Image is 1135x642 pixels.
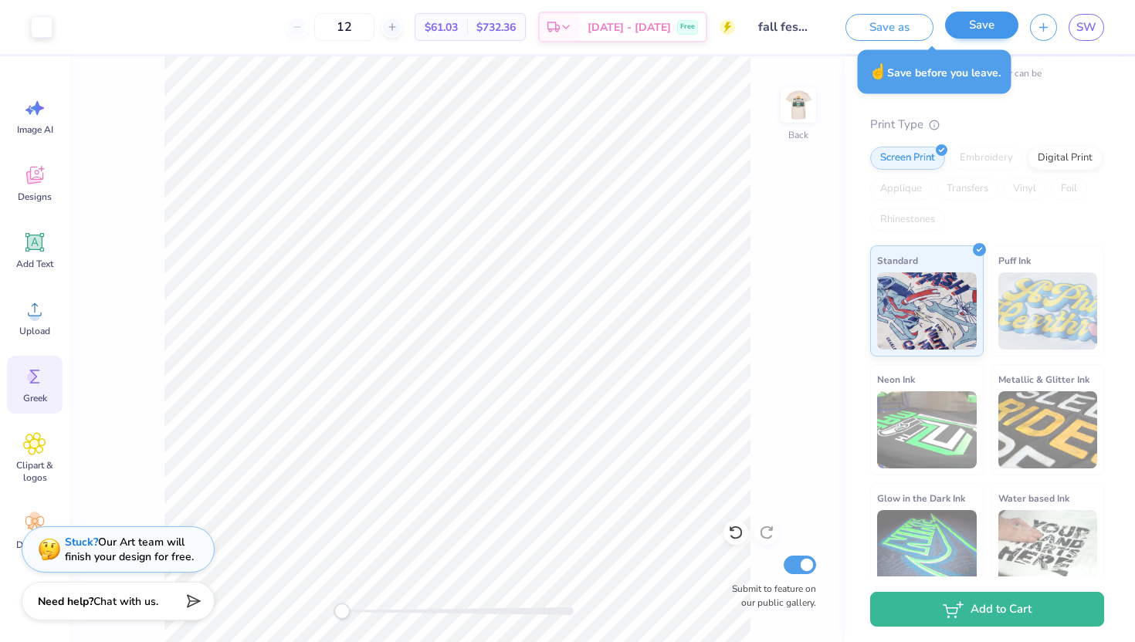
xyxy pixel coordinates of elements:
[870,147,945,170] div: Screen Print
[870,592,1104,627] button: Add to Cart
[680,22,695,32] span: Free
[1003,177,1046,201] div: Vinyl
[877,272,977,350] img: Standard
[858,50,1011,94] div: Save before you leave.
[16,539,53,551] span: Decorate
[877,510,977,587] img: Glow in the Dark Ink
[783,90,814,120] img: Back
[588,19,671,35] span: [DATE] - [DATE]
[937,177,998,201] div: Transfers
[19,325,50,337] span: Upload
[334,603,350,619] div: Accessibility label
[23,392,47,404] span: Greek
[845,14,933,41] button: Save as
[870,116,1104,133] div: Print Type
[93,594,158,609] span: Chat with us.
[870,208,945,231] div: Rhinestones
[998,272,1098,350] img: Puff Ink
[17,123,53,136] span: Image AI
[16,258,53,270] span: Add Text
[998,371,1089,387] span: Metallic & Glitter Ink
[877,371,915,387] span: Neon Ink
[998,510,1098,587] img: Water based Ink
[945,12,1018,39] button: Save
[1028,147,1103,170] div: Digital Print
[998,391,1098,468] img: Metallic & Glitter Ink
[18,191,52,203] span: Designs
[877,252,918,269] span: Standard
[998,252,1031,269] span: Puff Ink
[314,13,374,41] input: – –
[1069,14,1104,41] a: SW
[950,147,1023,170] div: Embroidery
[65,535,194,564] div: Our Art team will finish your design for free.
[1076,19,1096,36] span: SW
[723,582,816,610] label: Submit to feature on our public gallery.
[998,490,1069,506] span: Water based Ink
[747,12,822,42] input: Untitled Design
[65,535,98,549] strong: Stuck?
[877,391,977,468] img: Neon Ink
[1051,177,1087,201] div: Foil
[38,594,93,609] strong: Need help?
[9,459,60,484] span: Clipart & logos
[877,490,965,506] span: Glow in the Dark Ink
[425,19,458,35] span: $61.03
[788,128,808,142] div: Back
[476,19,516,35] span: $732.36
[869,62,887,82] span: ☝️
[870,177,932,201] div: Applique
